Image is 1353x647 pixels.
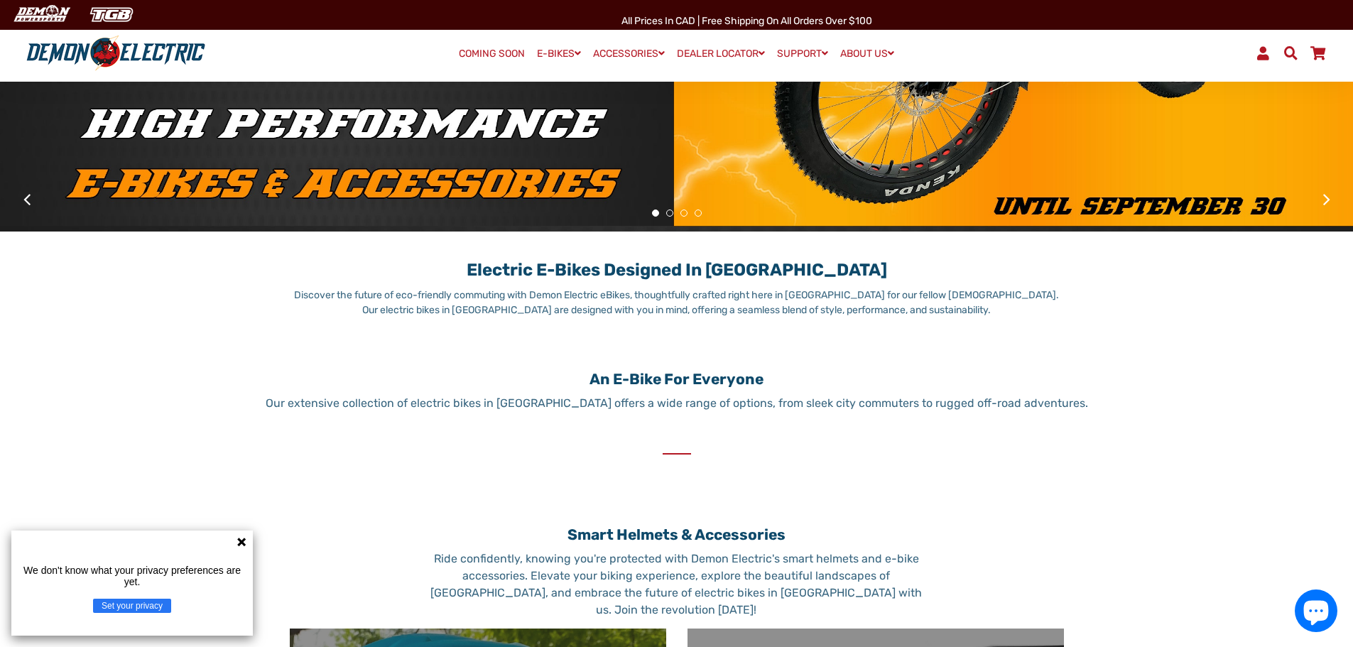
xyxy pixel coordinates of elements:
button: Set your privacy [93,599,171,613]
span: All Prices in CAD | Free shipping on all orders over $100 [621,15,872,27]
h1: Electric E-Bikes Designed in [GEOGRAPHIC_DATA] [290,246,1064,281]
a: E-BIKES [532,43,586,64]
inbox-online-store-chat: Shopify online store chat [1290,589,1342,636]
h2: Smart Helmets & Accessories [422,526,931,543]
a: ACCESSORIES [588,43,670,64]
a: COMING SOON [454,44,530,64]
a: ABOUT US [835,43,899,64]
button: 2 of 4 [666,210,673,217]
a: SUPPORT [772,43,833,64]
img: Demon Electric logo [21,35,210,72]
img: TGB Canada [82,3,141,26]
button: 1 of 4 [652,210,659,217]
img: Demon Electric [7,3,75,26]
a: DEALER LOCATOR [672,43,770,64]
p: Ride confidently, knowing you're protected with Demon Electric's smart helmets and e-bike accesso... [422,550,931,619]
p: We don't know what your privacy preferences are yet. [17,565,247,587]
button: 3 of 4 [680,210,688,217]
button: 4 of 4 [695,210,702,217]
p: Discover the future of eco-friendly commuting with Demon Electric eBikes, thoughtfully crafted ri... [290,288,1064,317]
